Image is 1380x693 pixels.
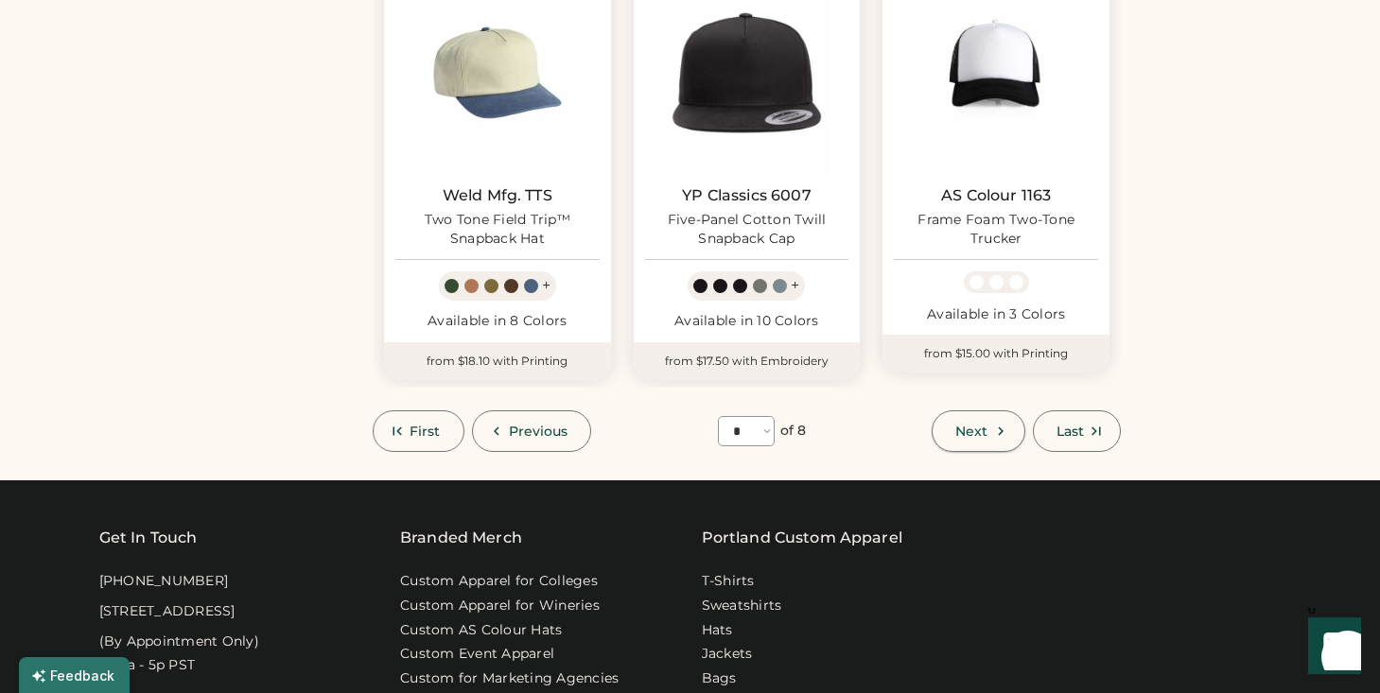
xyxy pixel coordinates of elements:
div: Two Tone Field Trip™ Snapback Hat [395,211,600,249]
a: Custom AS Colour Hats [400,621,562,640]
div: from $15.00 with Printing [882,335,1109,372]
a: YP Classics 6007 [682,186,811,205]
a: Jackets [702,645,753,664]
div: + [791,275,799,296]
iframe: Front Chat [1290,608,1371,689]
div: Branded Merch [400,527,522,549]
a: Custom Event Apparel [400,645,554,664]
div: Available in 10 Colors [645,312,849,331]
div: Frame Foam Two-Tone Trucker [894,211,1098,249]
a: Hats [702,621,733,640]
a: Custom Apparel for Colleges [400,572,598,591]
button: Previous [472,410,592,452]
div: Available in 3 Colors [894,305,1098,324]
a: AS Colour 1163 [941,186,1051,205]
button: First [373,410,464,452]
a: Portland Custom Apparel [702,527,902,549]
div: 9:30a - 5p PST [99,656,196,675]
a: Custom for Marketing Agencies [400,669,619,688]
div: from $18.10 with Printing [384,342,611,380]
div: Available in 8 Colors [395,312,600,331]
a: Bags [702,669,737,688]
div: from $17.50 with Embroidery [634,342,861,380]
div: [PHONE_NUMBER] [99,572,229,591]
button: Next [932,410,1024,452]
span: Previous [509,424,568,438]
div: [STREET_ADDRESS] [99,602,236,621]
span: Next [955,424,987,438]
div: Get In Touch [99,527,198,549]
div: Five-Panel Cotton Twill Snapback Cap [645,211,849,249]
a: Weld Mfg. TTS [443,186,552,205]
a: Custom Apparel for Wineries [400,597,600,615]
a: T-Shirts [702,572,755,591]
div: + [542,275,550,296]
div: of 8 [780,422,806,441]
span: Last [1057,424,1084,438]
div: (By Appointment Only) [99,632,259,651]
button: Last [1033,410,1121,452]
a: Sweatshirts [702,597,782,615]
span: First [410,424,441,438]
